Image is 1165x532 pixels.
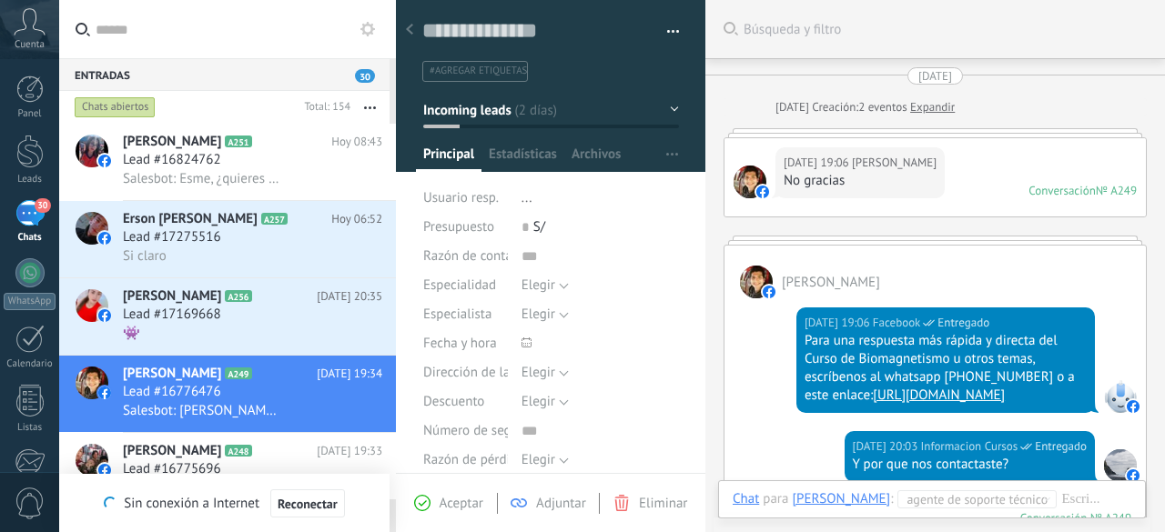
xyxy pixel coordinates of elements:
span: [PERSON_NAME] [123,442,221,460]
span: Número de seguro [423,424,531,437]
div: Número de seguro [423,417,508,446]
span: [PERSON_NAME] [123,365,221,383]
img: facebook-sm.svg [1127,469,1140,482]
span: Descuento [423,395,484,408]
span: Aceptar [440,495,483,512]
span: S/ [533,218,545,236]
span: Lead #16776476 [123,383,221,401]
div: Descuento [423,387,508,417]
span: Principal [423,146,474,172]
span: Lead #16775696 [123,460,221,478]
span: Elegir [522,306,555,323]
div: Conversación [1028,183,1096,198]
span: [DATE] 19:33 [317,442,382,460]
span: Agente de soporte técnico [907,490,1038,508]
span: Razón de pérdida [423,453,524,467]
div: Leads [4,174,56,186]
div: Listas [4,422,56,434]
span: A256 [225,290,251,302]
span: Informacion Cursos (Oficina de Venta) [921,437,1018,456]
img: icon [98,155,111,167]
span: Erson [PERSON_NAME] [123,210,258,228]
span: #agregar etiquetas [430,65,527,77]
span: Usuario resp. [423,189,499,206]
div: Y por que nos contactaste? [853,456,1087,474]
div: WhatsApp [4,293,56,310]
div: [DATE] [918,67,952,85]
a: avataricon[PERSON_NAME]A248[DATE] 19:33Lead #16775696Salesbot: [PERSON_NAME], ¿quieres recibir no... [59,433,396,509]
div: Joseph Rodriguez [792,490,890,507]
a: avataricon[PERSON_NAME]A249[DATE] 19:34Lead #16776476Salesbot: [PERSON_NAME], ¿quieres recibir no... [59,356,396,432]
span: 👾 [123,325,140,342]
span: Entregado [937,314,989,332]
span: Reconectar [278,497,338,510]
div: Fecha y hora [423,329,508,358]
div: Sin conexión a Internet [104,488,344,518]
span: Búsqueda y filtro [744,21,1147,38]
img: icon [98,386,111,399]
span: Hoy 08:43 [331,133,382,151]
div: Razón de pérdida [423,446,508,475]
div: Chats [4,232,56,244]
div: [DATE] 20:03 [853,437,921,456]
div: [DATE] 19:06 [784,154,852,172]
span: Elegir [522,364,555,381]
button: Reconectar [270,489,345,518]
span: [PERSON_NAME] [123,133,221,151]
span: Joseph Rodriguez [734,166,766,198]
span: Elegir [522,276,555,294]
div: Panel [4,108,56,120]
img: facebook-sm.svg [763,286,775,298]
div: Total: 154 [297,98,350,116]
div: Calendario [4,358,56,370]
div: No gracias [784,172,937,190]
span: Facebook [873,314,921,332]
div: Dirección de la clínica [423,358,508,387]
a: Expandir [910,98,955,116]
span: Especialista [423,307,491,321]
img: icon [98,232,111,245]
span: [DATE] 19:34 [317,365,382,383]
span: A248 [225,445,251,457]
span: A249 [225,367,251,379]
span: Dirección de la clínica [423,366,552,379]
div: Chats abiertos [75,96,156,118]
div: Razón de contacto [423,242,508,271]
div: [DATE] [775,98,812,116]
span: para [763,490,788,508]
span: Archivos [572,146,621,172]
span: Salesbot: Esme, ¿quieres recibir novedades y promociones de la Escuela Cetim? Déjanos tu correo e... [123,170,282,187]
button: Elegir [522,387,569,417]
button: Elegir [522,358,569,387]
a: [URL][DOMAIN_NAME] [873,386,1005,404]
button: Elegir [522,446,569,475]
span: A257 [261,213,288,225]
img: icon [98,464,111,477]
span: Salesbot: [PERSON_NAME], ¿quieres recibir novedades y promociones de la Escuela Cetim? Déjanos tu... [123,402,282,419]
span: Lead #16824762 [123,151,221,169]
div: [DATE] 19:06 [805,314,873,332]
span: Eliminar [639,495,687,512]
span: Adjuntar [536,495,586,512]
span: Lead #17169668 [123,306,221,324]
div: Presupuesto [423,213,508,242]
span: [DATE] 20:35 [317,287,382,306]
span: 30 [35,198,50,213]
span: Entregado [1035,437,1087,456]
button: Elegir [522,271,569,300]
span: Cuenta [15,39,45,51]
span: 30 [355,69,375,83]
span: Lead #17275516 [123,228,221,246]
span: Especialidad [423,278,496,292]
span: Elegir [522,451,555,468]
div: Especialidad [423,271,508,300]
span: Facebook [1104,380,1137,413]
span: : [890,490,893,508]
span: 2 eventos [858,98,907,116]
a: avatariconErson [PERSON_NAME]A257Hoy 06:52Lead #17275516Si claro [59,201,396,277]
span: Estadísticas [489,146,557,172]
button: Agente de soporte técnico [897,490,1057,508]
div: Especialista [423,300,508,329]
button: Elegir [522,300,569,329]
img: facebook-sm.svg [1127,400,1140,413]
